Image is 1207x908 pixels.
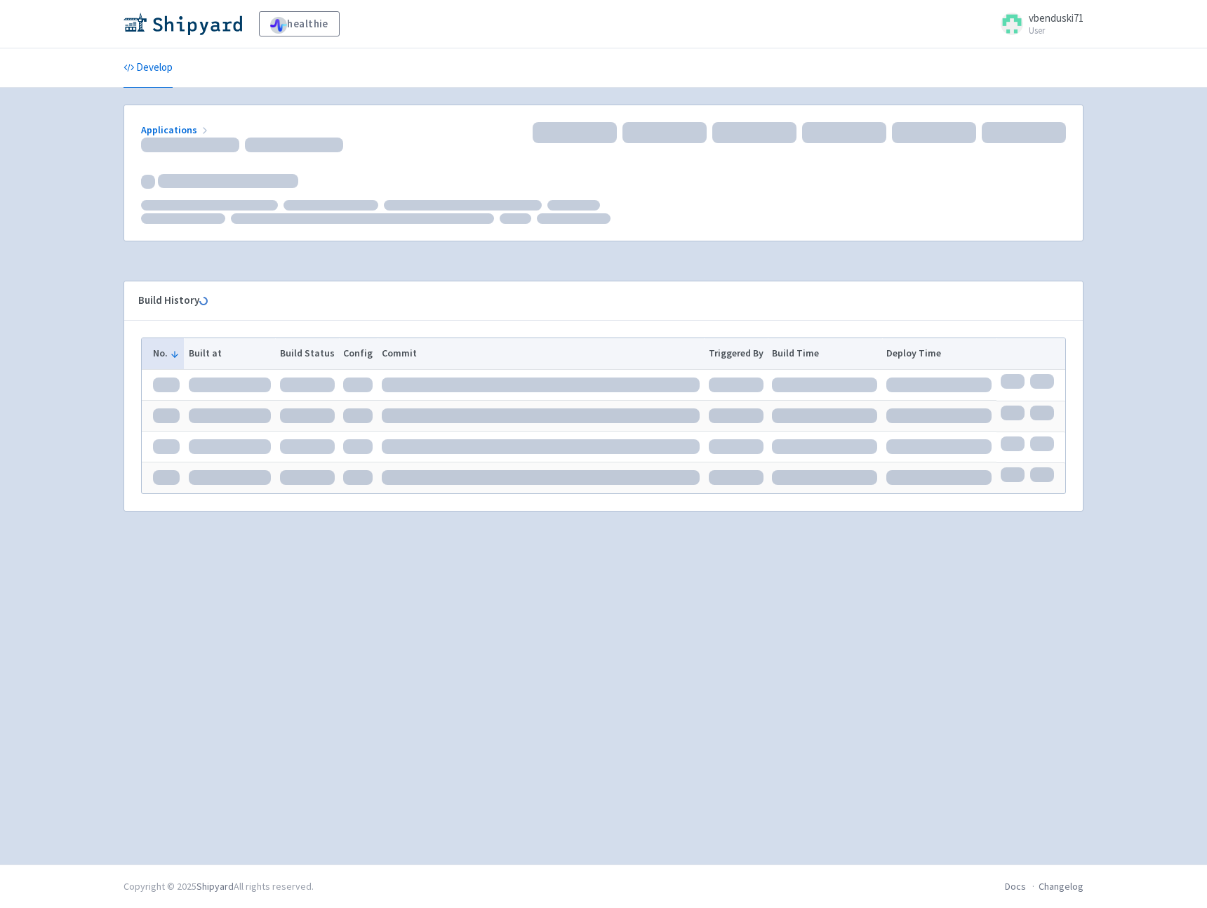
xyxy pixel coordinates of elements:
[153,346,180,361] button: No.
[141,123,211,136] a: Applications
[1029,26,1083,35] small: User
[1039,880,1083,893] a: Changelog
[378,338,705,369] th: Commit
[768,338,882,369] th: Build Time
[882,338,996,369] th: Deploy Time
[138,293,1046,309] div: Build History
[992,13,1083,35] a: vbenduski71 User
[275,338,339,369] th: Build Status
[1005,880,1026,893] a: Docs
[124,48,173,88] a: Develop
[124,13,242,35] img: Shipyard logo
[339,338,378,369] th: Config
[259,11,340,36] a: healthie
[124,879,314,894] div: Copyright © 2025 All rights reserved.
[184,338,275,369] th: Built at
[1029,11,1083,25] span: vbenduski71
[704,338,768,369] th: Triggered By
[196,880,234,893] a: Shipyard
